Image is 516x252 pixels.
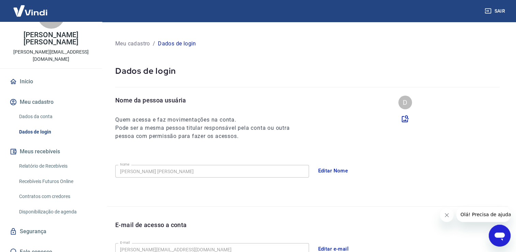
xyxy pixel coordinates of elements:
p: E-mail de acesso a conta [115,220,187,229]
a: Dados da conta [16,110,94,124]
span: Olá! Precisa de ajuda? [4,5,57,10]
a: Início [8,74,94,89]
label: Nome [120,162,130,167]
label: E-mail [120,240,130,245]
div: D [398,96,412,109]
p: Dados de login [115,66,500,76]
a: Disponibilização de agenda [16,205,94,219]
a: Segurança [8,224,94,239]
h6: Quem acessa e faz movimentações na conta. [115,116,302,124]
iframe: Fechar mensagem [440,208,454,222]
iframe: Botão para abrir a janela de mensagens [489,225,511,247]
a: Dados de login [16,125,94,139]
h6: Pode ser a mesma pessoa titular responsável pela conta ou outra pessoa com permissão para fazer o... [115,124,302,140]
a: Recebíveis Futuros Online [16,174,94,188]
button: Editar Nome [314,164,352,178]
p: Dados de login [158,40,196,48]
p: [PERSON_NAME][EMAIL_ADDRESS][DOMAIN_NAME] [5,48,97,63]
p: Meu cadastro [115,40,150,48]
a: Contratos com credores [16,190,94,204]
p: Nome da pessoa usuária [115,96,302,105]
p: [PERSON_NAME] [PERSON_NAME] [5,31,97,46]
button: Sair [483,5,508,17]
button: Meu cadastro [8,95,94,110]
iframe: Mensagem da empresa [456,207,511,222]
img: Vindi [8,0,53,21]
a: Relatório de Recebíveis [16,159,94,173]
button: Meus recebíveis [8,144,94,159]
p: / [153,40,155,48]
